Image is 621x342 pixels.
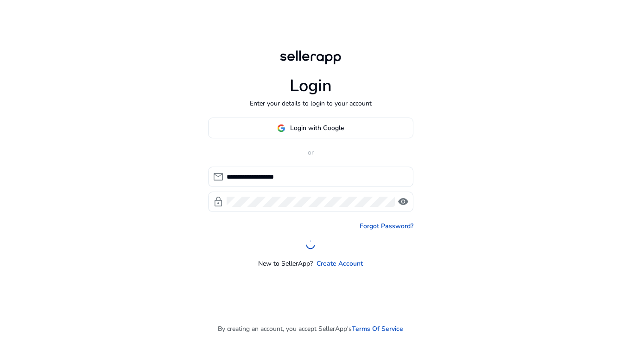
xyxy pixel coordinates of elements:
[317,259,363,268] a: Create Account
[258,259,313,268] p: New to SellerApp?
[290,76,332,96] h1: Login
[360,221,413,231] a: Forgot Password?
[208,118,413,138] button: Login with Google
[352,324,403,334] a: Terms Of Service
[250,99,372,108] p: Enter your details to login to your account
[208,148,413,157] p: or
[290,123,344,133] span: Login with Google
[213,171,224,182] span: mail
[398,196,409,207] span: visibility
[213,196,224,207] span: lock
[277,124,285,132] img: google-logo.svg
